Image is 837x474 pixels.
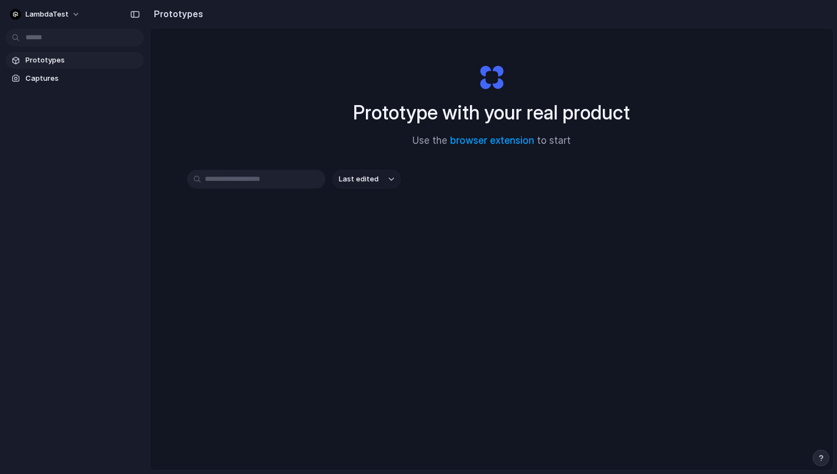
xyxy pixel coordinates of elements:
[25,73,139,84] span: Captures
[332,170,401,189] button: Last edited
[450,135,534,146] a: browser extension
[6,52,144,69] a: Prototypes
[6,6,86,23] button: LambdaTest
[339,174,379,185] span: Last edited
[412,134,571,148] span: Use the to start
[353,98,630,127] h1: Prototype with your real product
[25,55,139,66] span: Prototypes
[25,9,69,20] span: LambdaTest
[149,7,203,20] h2: Prototypes
[6,70,144,87] a: Captures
